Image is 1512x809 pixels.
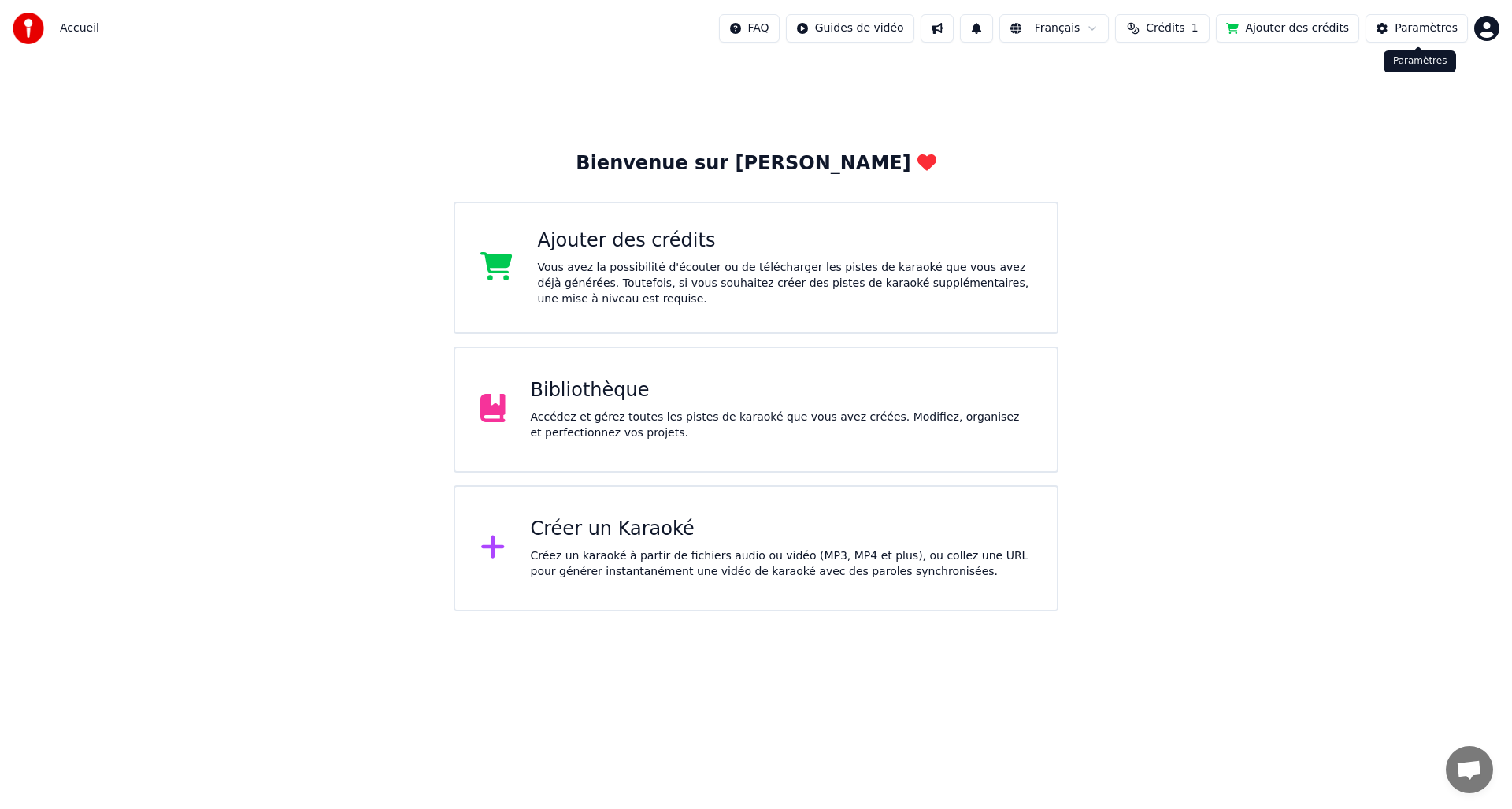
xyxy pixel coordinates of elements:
[1216,14,1359,43] button: Ajouter des crédits
[538,260,1032,307] div: Vous avez la possibilité d'écouter ou de télécharger les pistes de karaoké que vous avez déjà gén...
[719,14,780,43] button: FAQ
[1384,50,1456,72] div: Paramètres
[1115,14,1210,43] button: Crédits1
[531,410,1032,441] div: Accédez et gérez toutes les pistes de karaoké que vous avez créées. Modifiez, organisez et perfec...
[1446,746,1493,793] a: Ouvrir le chat
[576,151,936,176] div: Bienvenue sur [PERSON_NAME]
[531,517,1032,542] div: Créer un Karaoké
[531,548,1032,580] div: Créez un karaoké à partir de fichiers audio ou vidéo (MP3, MP4 et plus), ou collez une URL pour g...
[538,228,1032,254] div: Ajouter des crédits
[1191,20,1199,36] span: 1
[1146,20,1184,36] span: Crédits
[531,378,1032,403] div: Bibliothèque
[60,20,99,36] span: Accueil
[1395,20,1458,36] div: Paramètres
[60,20,99,36] nav: breadcrumb
[13,13,44,44] img: youka
[786,14,914,43] button: Guides de vidéo
[1366,14,1468,43] button: Paramètres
